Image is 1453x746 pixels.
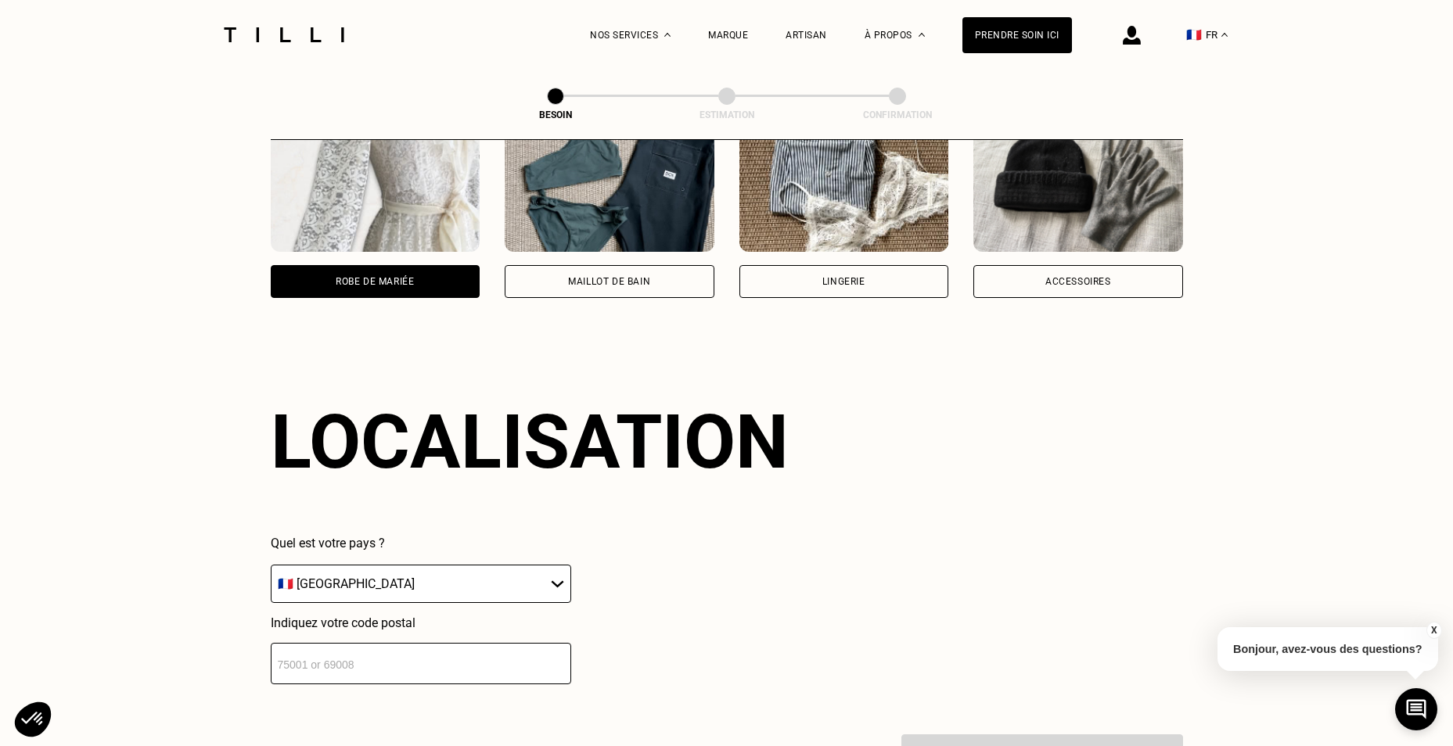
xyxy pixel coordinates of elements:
[271,643,571,684] input: 75001 or 69008
[505,111,714,252] img: Tilli retouche votre Maillot de bain
[1217,627,1438,671] p: Bonjour, avez-vous des questions?
[271,536,571,551] p: Quel est votre pays ?
[1123,26,1141,45] img: icône connexion
[962,17,1072,53] a: Prendre soin ici
[973,111,1183,252] img: Tilli retouche votre Accessoires
[477,109,634,120] div: Besoin
[919,33,925,37] img: Menu déroulant à propos
[1221,33,1228,37] img: menu déroulant
[786,30,827,41] a: Artisan
[1186,27,1202,42] span: 🇫🇷
[819,109,976,120] div: Confirmation
[708,30,748,41] a: Marque
[649,109,805,120] div: Estimation
[271,398,789,486] div: Localisation
[822,277,865,286] div: Lingerie
[271,615,571,630] p: Indiquez votre code postal
[271,111,480,252] img: Tilli retouche votre Robe de mariée
[664,33,671,37] img: Menu déroulant
[218,27,350,42] img: Logo du service de couturière Tilli
[1045,277,1111,286] div: Accessoires
[336,277,414,286] div: Robe de mariée
[1426,622,1441,639] button: X
[568,277,650,286] div: Maillot de bain
[739,111,949,252] img: Tilli retouche votre Lingerie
